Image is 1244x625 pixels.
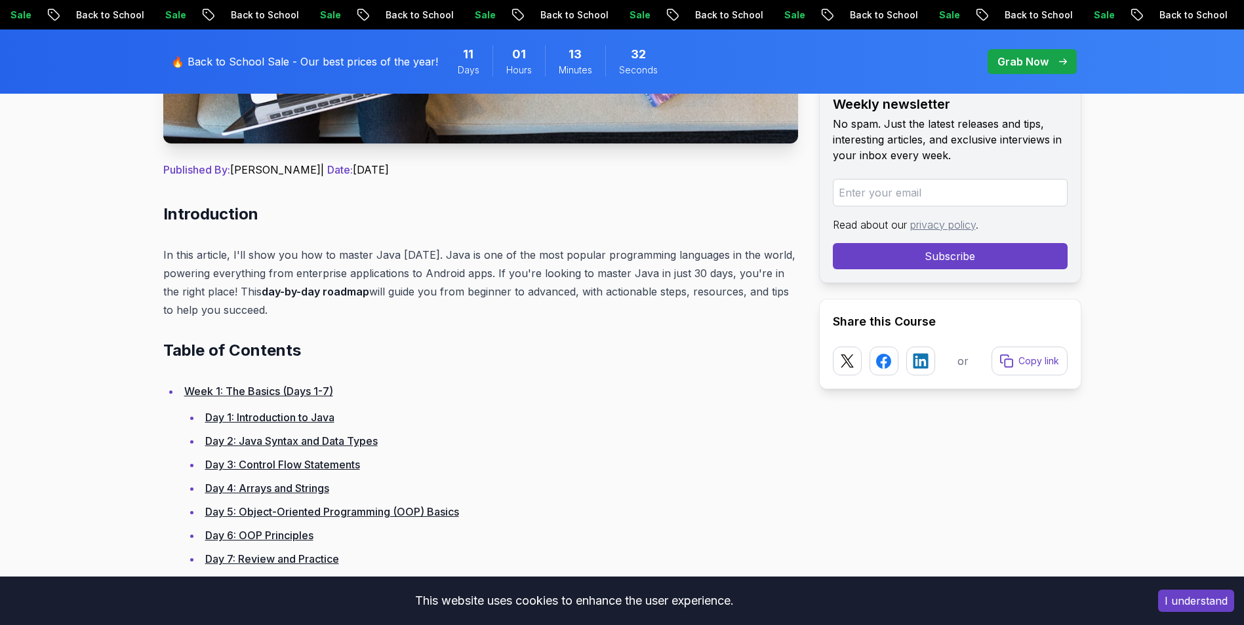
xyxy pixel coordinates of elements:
p: Back to School [53,9,142,22]
span: Minutes [559,64,592,77]
p: Sale [1071,9,1113,22]
div: This website uses cookies to enhance the user experience. [10,586,1138,615]
p: Sale [761,9,803,22]
span: Date: [327,163,353,176]
span: Hours [506,64,532,77]
strong: day-by-day roadmap [262,285,369,298]
a: Day 6: OOP Principles [205,529,313,542]
span: Published By: [163,163,230,176]
button: Copy link [992,347,1068,375]
a: Day 4: Arrays and Strings [205,482,329,495]
p: Sale [142,9,184,22]
button: Accept cookies [1158,590,1234,612]
p: 🔥 Back to School Sale - Our best prices of the year! [171,54,438,69]
p: Back to School [672,9,761,22]
p: In this article, I'll show you how to master Java [DATE]. Java is one of the most popular program... [163,246,798,319]
p: Back to School [1136,9,1226,22]
p: No spam. Just the latest releases and tips, interesting articles, and exclusive interviews in you... [833,116,1068,163]
h2: Table of Contents [163,340,798,361]
p: Sale [607,9,649,22]
p: Back to School [982,9,1071,22]
input: Enter your email [833,179,1068,206]
p: Back to School [363,9,452,22]
p: Sale [297,9,339,22]
button: Subscribe [833,243,1068,269]
p: Read about our . [833,217,1068,233]
span: 13 Minutes [569,45,582,64]
span: 32 Seconds [631,45,646,64]
span: Seconds [619,64,658,77]
span: 1 Hours [512,45,526,64]
a: privacy policy [910,218,976,231]
h2: Weekly newsletter [833,95,1068,113]
a: Day 1: Introduction to Java [205,411,334,424]
a: Day 2: Java Syntax and Data Types [205,434,378,447]
p: Copy link [1018,354,1059,368]
p: Back to School [827,9,916,22]
p: or [957,353,969,369]
h2: Share this Course [833,312,1068,331]
p: Back to School [517,9,607,22]
p: [PERSON_NAME] | [DATE] [163,162,798,178]
p: Sale [452,9,494,22]
p: Back to School [208,9,297,22]
span: 11 Days [463,45,473,64]
a: Week 1: The Basics (Days 1-7) [184,385,333,398]
a: Day 5: Object-Oriented Programming (OOP) Basics [205,505,459,518]
h2: Introduction [163,204,798,225]
span: Days [458,64,479,77]
a: Day 7: Review and Practice [205,552,339,565]
a: Day 3: Control Flow Statements [205,458,360,471]
p: Sale [916,9,958,22]
p: Grab Now [997,54,1049,69]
